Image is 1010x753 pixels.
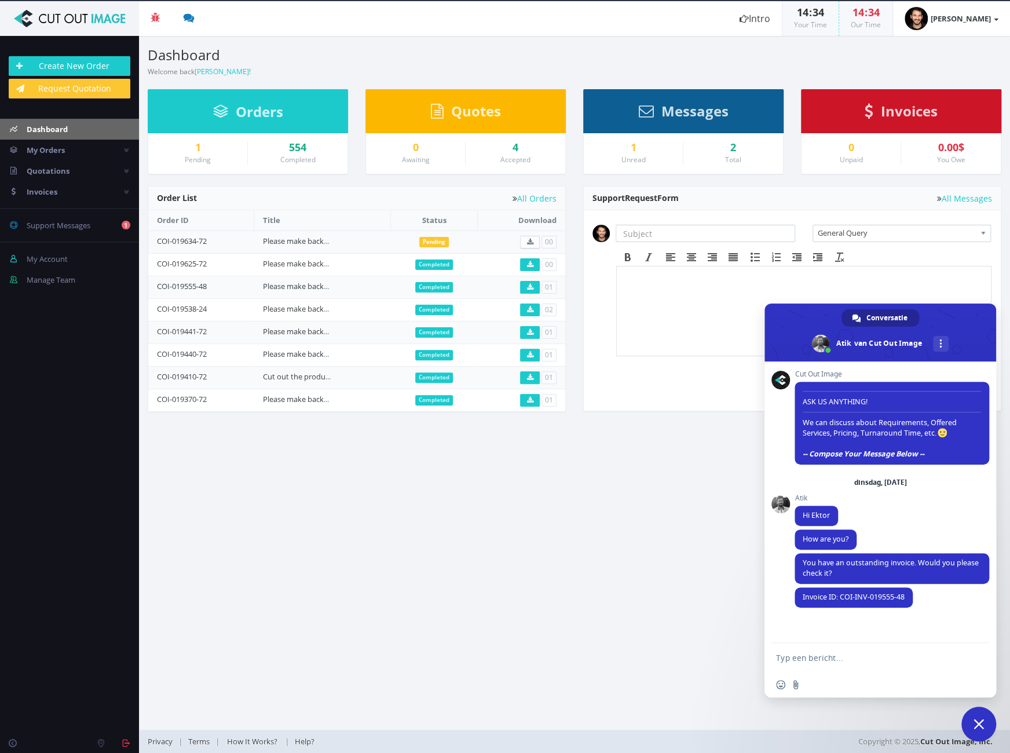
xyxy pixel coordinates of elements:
span: Messages [661,101,729,120]
div: Align left [660,250,681,265]
a: 4 [474,142,557,153]
input: Subject [616,225,795,242]
small: Total [725,155,741,165]
span: Completed [415,327,453,338]
a: Privacy [148,736,178,747]
span: Quotations [27,166,69,176]
a: COI-019441-72 [157,326,207,337]
div: dinsdag, [DATE] [854,479,907,486]
a: Create New Order [9,56,130,76]
div: Justify [723,250,744,265]
a: 1 [157,142,239,153]
iframe: Rich Text Area. Press ALT-F9 for menu. Press ALT-F10 for toolbar. Press ALT-0 for help [617,266,991,356]
a: Request Quotation [9,79,130,98]
span: Completed [415,395,453,405]
a: [PERSON_NAME] [893,1,1010,36]
div: 0.00$ [910,142,992,153]
span: ASK US ANYTHING! We can discuss about Requirements, Offered Services, Pricing, Turnaround Time, etc. [803,386,981,459]
span: My Orders [27,145,65,155]
a: All Messages [937,194,992,203]
a: 0 [810,142,892,153]
span: Manage Team [27,275,75,285]
span: Completed [415,305,453,315]
a: 0 [375,142,456,153]
a: Terms [182,736,215,747]
a: Cut out the products [263,371,335,382]
small: Accepted [500,155,530,165]
span: Invoice ID: COI-INV-019555-48 [803,592,905,602]
small: Pending [185,155,211,165]
th: Order ID [148,210,254,231]
div: Increase indent [807,250,828,265]
span: Order List [157,192,197,203]
div: Clear formatting [829,250,850,265]
a: 1 [592,142,674,153]
a: COI-019410-72 [157,371,207,382]
a: COI-019634-72 [157,236,207,246]
a: Please make background gray (cut out person) [263,326,423,337]
strong: [PERSON_NAME] [931,13,991,24]
a: [PERSON_NAME] [195,67,249,76]
div: Bullet list [745,250,766,265]
a: COI-019625-72 [157,258,207,269]
img: 003f028a5e58604e24751297b556ffe5 [905,7,928,30]
span: : [864,5,868,19]
span: How It Works? [227,736,277,747]
small: Completed [280,155,316,165]
th: Download [477,210,565,231]
span: Stuur een bestand [791,680,800,689]
img: 003f028a5e58604e24751297b556ffe5 [592,225,610,242]
span: Emoji invoegen [776,680,785,689]
span: 14 [797,5,808,19]
span: Hi Ektor [803,510,830,520]
a: Please make background green [263,394,371,404]
a: Please make background gray (cut out person) [263,236,423,246]
a: Help? [289,736,320,747]
div: Italic [638,250,659,265]
small: Welcome back ! [148,67,251,76]
span: General Query [818,225,975,240]
a: Please make background transparent (cut out products) [263,258,456,269]
div: Align center [681,250,702,265]
a: Conversatie [841,309,919,327]
a: Please make background gray (cut out person) [263,304,423,314]
a: Intro [728,1,782,36]
span: Invoices [881,101,938,120]
small: Awaiting [402,155,430,165]
span: My Account [27,254,68,264]
a: Please make background green [263,281,371,291]
a: COI-019538-24 [157,304,207,314]
span: Support Form [592,192,679,203]
a: Messages [639,108,729,119]
img: Cut Out Image [9,10,130,27]
span: Pending [419,237,449,247]
span: -- Compose Your Message Below -- [803,449,924,459]
div: Decrease indent [786,250,807,265]
h3: Dashboard [148,47,566,63]
a: COI-019370-72 [157,394,207,404]
div: Align right [702,250,723,265]
small: You Owe [937,155,965,165]
span: Completed [415,350,453,360]
a: Chat sluiten [961,707,996,741]
a: Quotes [431,108,501,119]
a: COI-019440-72 [157,349,207,359]
div: Numbered list [766,250,786,265]
span: Orders [236,102,283,121]
a: How It Works? [219,736,285,747]
div: | | | [148,730,717,753]
a: All Orders [513,194,557,203]
a: Orders [213,109,283,119]
span: Completed [415,282,453,293]
a: COI-019555-48 [157,281,207,291]
small: Our Time [851,20,881,30]
span: : [808,5,813,19]
span: Quotes [451,101,501,120]
span: Dashboard [27,124,68,134]
div: 554 [257,142,339,153]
